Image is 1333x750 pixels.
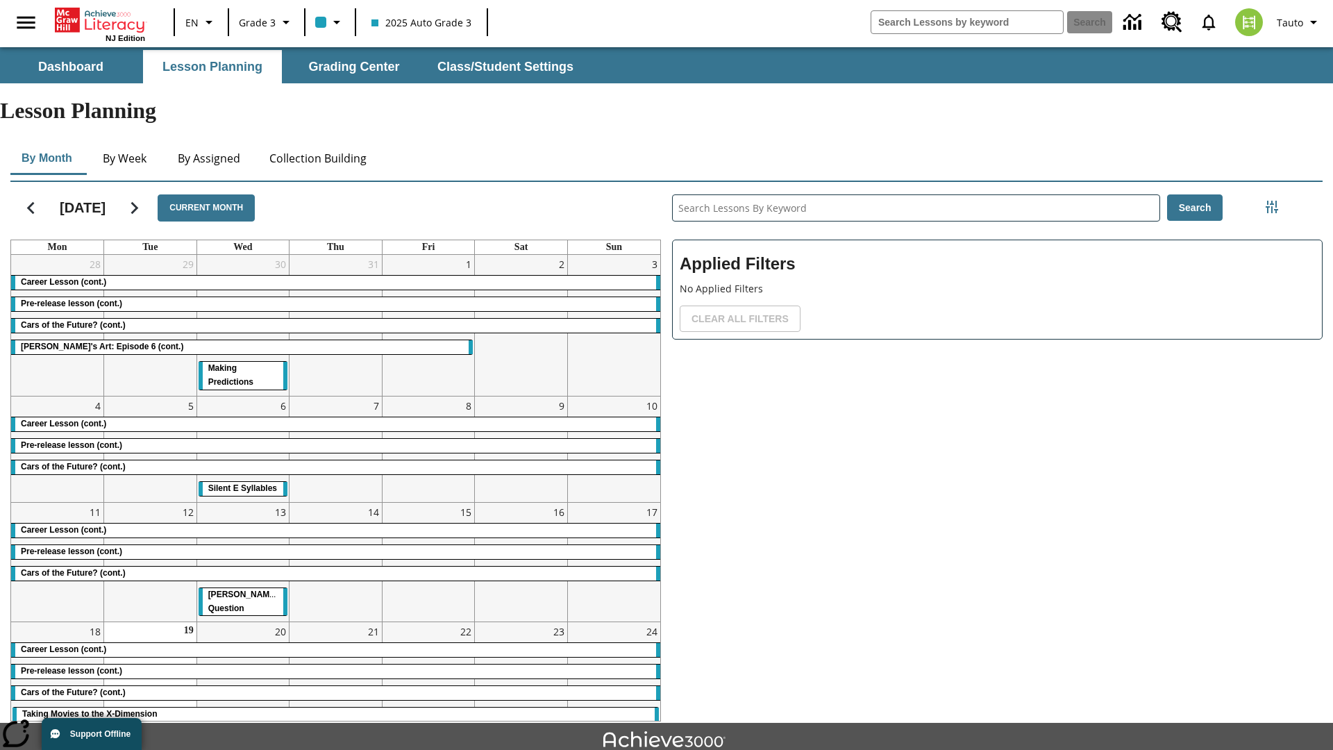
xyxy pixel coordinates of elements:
span: Violet's Art: Episode 6 (cont.) [21,342,183,351]
td: August 7, 2025 [290,396,383,502]
a: Thursday [324,240,347,254]
div: Violet's Art: Episode 6 (cont.) [11,340,473,354]
button: Filters Side menu [1258,193,1286,221]
td: August 5, 2025 [104,396,197,502]
span: Silent E Syllables [208,483,277,493]
div: Cars of the Future? (cont.) [11,686,660,700]
h2: Applied Filters [680,247,1315,281]
button: Class color is light blue. Change class color [310,10,351,35]
button: Grading Center [285,50,424,83]
button: Language: EN, Select a language [179,10,224,35]
td: August 10, 2025 [567,396,660,502]
a: Saturday [512,240,530,254]
a: August 2, 2025 [556,255,567,274]
a: August 18, 2025 [87,622,103,641]
a: August 10, 2025 [644,397,660,415]
div: Pre-release lesson (cont.) [11,297,660,311]
a: Data Center [1115,3,1153,42]
a: Home [55,6,145,34]
span: Cars of the Future? (cont.) [21,462,126,472]
div: Cars of the Future? (cont.) [11,567,660,581]
span: Pre-release lesson (cont.) [21,440,122,450]
div: Applied Filters [672,240,1323,340]
span: Support Offline [70,729,131,739]
span: Pre-release lesson (cont.) [21,666,122,676]
img: avatar image [1235,8,1263,36]
td: August 12, 2025 [104,502,197,622]
a: August 14, 2025 [365,503,382,522]
button: By Month [10,142,83,175]
td: August 2, 2025 [475,255,568,396]
td: August 9, 2025 [475,396,568,502]
td: August 15, 2025 [382,502,475,622]
button: Select a new avatar [1227,4,1271,40]
button: Open side menu [6,2,47,43]
span: Pre-release lesson (cont.) [21,547,122,556]
a: Notifications [1191,4,1227,40]
a: August 11, 2025 [87,503,103,522]
span: Taking Movies to the X-Dimension [22,709,157,719]
td: August 1, 2025 [382,255,475,396]
div: Making Predictions [199,362,288,390]
div: Search [661,176,1323,722]
td: August 14, 2025 [290,502,383,622]
span: Career Lesson (cont.) [21,525,106,535]
a: August 7, 2025 [371,397,382,415]
td: August 17, 2025 [567,502,660,622]
span: Cars of the Future? (cont.) [21,320,126,330]
button: Search [1167,194,1223,222]
button: Dashboard [1,50,140,83]
button: Class/Student Settings [426,50,585,83]
a: August 8, 2025 [463,397,474,415]
a: Tuesday [140,240,160,254]
div: Career Lesson (cont.) [11,524,660,537]
span: Grade 3 [239,15,276,30]
span: Cars of the Future? (cont.) [21,687,126,697]
a: August 21, 2025 [365,622,382,641]
a: August 23, 2025 [551,622,567,641]
span: Tauto [1277,15,1303,30]
a: August 9, 2025 [556,397,567,415]
a: August 1, 2025 [463,255,474,274]
div: Pre-release lesson (cont.) [11,439,660,453]
a: August 4, 2025 [92,397,103,415]
div: Pre-release lesson (cont.) [11,665,660,678]
input: search field [871,11,1063,33]
a: August 13, 2025 [272,503,289,522]
td: August 6, 2025 [196,396,290,502]
div: Silent E Syllables [199,482,288,496]
a: Resource Center, Will open in new tab [1153,3,1191,41]
div: Cars of the Future? (cont.) [11,319,660,333]
a: August 17, 2025 [644,503,660,522]
button: Collection Building [258,142,378,175]
div: Career Lesson (cont.) [11,643,660,657]
td: July 29, 2025 [104,255,197,396]
div: Joplin's Question [199,588,288,616]
a: August 22, 2025 [458,622,474,641]
a: July 28, 2025 [87,255,103,274]
td: August 16, 2025 [475,502,568,622]
td: July 30, 2025 [196,255,290,396]
a: July 30, 2025 [272,255,289,274]
span: Pre-release lesson (cont.) [21,299,122,308]
button: Grade: Grade 3, Select a grade [233,10,300,35]
a: August 20, 2025 [272,622,289,641]
a: July 31, 2025 [365,255,382,274]
a: August 12, 2025 [180,503,196,522]
span: NJ Edition [106,34,145,42]
a: July 29, 2025 [180,255,196,274]
div: Taking Movies to the X-Dimension [12,708,659,722]
td: August 4, 2025 [11,396,104,502]
button: Profile/Settings [1271,10,1327,35]
button: By Week [90,142,160,175]
a: Sunday [603,240,625,254]
td: July 28, 2025 [11,255,104,396]
button: Current Month [158,194,255,222]
span: 2025 Auto Grade 3 [371,15,471,30]
button: Support Offline [42,718,142,750]
a: August 3, 2025 [649,255,660,274]
div: Career Lesson (cont.) [11,276,660,290]
span: Cars of the Future? (cont.) [21,568,126,578]
button: Lesson Planning [143,50,282,83]
p: No Applied Filters [680,281,1315,296]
